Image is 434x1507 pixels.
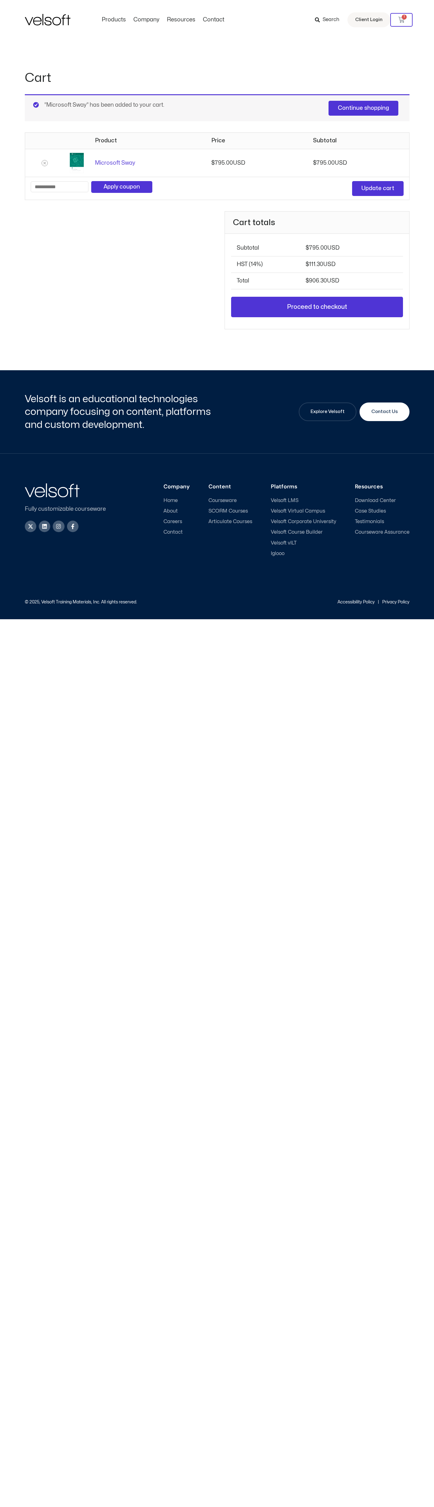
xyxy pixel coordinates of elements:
a: Courseware [208,498,252,504]
a: Velsoft vILT [271,540,336,546]
a: 1 [390,13,413,27]
a: Accessibility Policy [338,600,375,604]
a: Home [163,498,190,504]
a: Contact [163,529,190,535]
a: Microsoft Sway [95,160,135,166]
span: Testimonials [355,519,384,525]
p: | [378,600,379,604]
span: Case Studies [355,508,386,514]
span: Contact Us [371,408,398,416]
a: Velsoft Course Builder [271,529,336,535]
a: Velsoft Corporate University [271,519,336,525]
h1: Cart [25,69,409,87]
h3: Company [163,483,190,490]
span: Contact [163,529,183,535]
h3: Content [208,483,252,490]
a: ResourcesMenu Toggle [163,16,199,23]
th: HST (14%) [231,256,300,273]
th: Subtotal [307,133,409,149]
span: SCORM Courses [208,508,248,514]
a: Careers [163,519,190,525]
a: Proceed to checkout [231,297,403,317]
span: Careers [163,519,182,525]
span: Courseware [208,498,237,504]
a: CompanyMenu Toggle [130,16,163,23]
a: Courseware Assurance [355,529,409,535]
span: Search [323,16,339,24]
span: $ [306,245,309,251]
span: Client Login [355,16,383,24]
bdi: 795.00 [313,160,335,166]
span: 1 [402,15,407,20]
a: Download Center [355,498,409,504]
a: ProductsMenu Toggle [98,16,130,23]
a: SCORM Courses [208,508,252,514]
h2: Cart totals [225,211,409,233]
img: Microsoft Sway [70,153,84,173]
span: About [163,508,178,514]
a: Case Studies [355,508,409,514]
a: Articulate Courses [208,519,252,525]
p: © 2025, Velsoft Training Materials, Inc. All rights reserved. [25,600,137,604]
span: Velsoft Virtual Campus [271,508,325,514]
a: Search [315,15,344,25]
a: ContactMenu Toggle [199,16,228,23]
a: Explore Velsoft [299,402,356,421]
span: 111.30 [306,262,335,267]
th: Product [89,133,206,149]
span: Download Center [355,498,396,504]
span: Velsoft vILT [271,540,297,546]
span: Velsoft Course Builder [271,529,323,535]
a: Contact Us [360,402,409,421]
div: “Microsoft Sway” has been added to your cart. [25,94,409,121]
p: Fully customizable courseware [25,505,116,513]
nav: Menu [98,16,228,23]
span: Explore Velsoft [311,408,345,416]
a: Velsoft Virtual Campus [271,508,336,514]
a: Testimonials [355,519,409,525]
span: Iglooo [271,551,284,557]
span: Velsoft LMS [271,498,298,504]
a: About [163,508,190,514]
img: Velsoft Training Materials [25,14,70,25]
a: Privacy Policy [382,600,409,604]
span: $ [211,160,215,166]
a: Client Login [347,12,390,27]
th: Price [206,133,307,149]
button: Update cart [352,181,404,196]
a: Remove Microsoft Sway from cart [42,160,48,166]
span: $ [306,262,309,267]
a: Continue shopping [329,101,398,116]
h3: Platforms [271,483,336,490]
h2: Velsoft is an educational technologies company focusing on content, platforms and custom developm... [25,393,216,431]
a: Velsoft LMS [271,498,336,504]
bdi: 795.00 [211,160,233,166]
a: Iglooo [271,551,336,557]
button: Apply coupon [91,181,152,193]
span: $ [313,160,316,166]
h3: Resources [355,483,409,490]
th: Subtotal [231,240,300,256]
bdi: 906.30 [306,278,327,283]
span: Home [163,498,178,504]
th: Total [231,273,300,289]
bdi: 795.00 [306,245,327,251]
span: $ [306,278,309,283]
